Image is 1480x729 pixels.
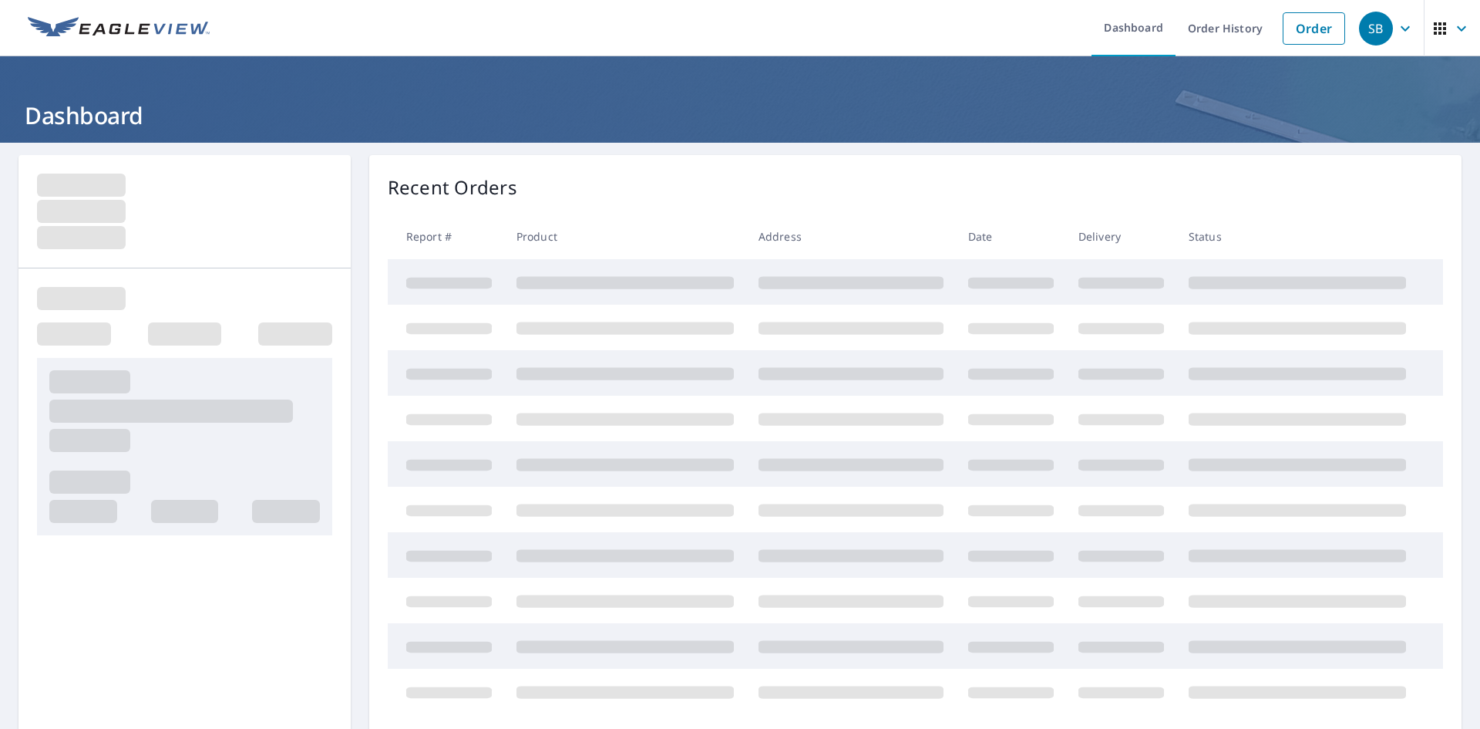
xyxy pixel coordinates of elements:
a: Order [1283,12,1345,45]
th: Address [746,214,956,259]
img: EV Logo [28,17,210,40]
th: Delivery [1066,214,1176,259]
div: SB [1359,12,1393,46]
p: Recent Orders [388,174,517,201]
th: Report # [388,214,504,259]
th: Date [956,214,1066,259]
h1: Dashboard [18,100,1461,131]
th: Status [1176,214,1418,259]
th: Product [504,214,746,259]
